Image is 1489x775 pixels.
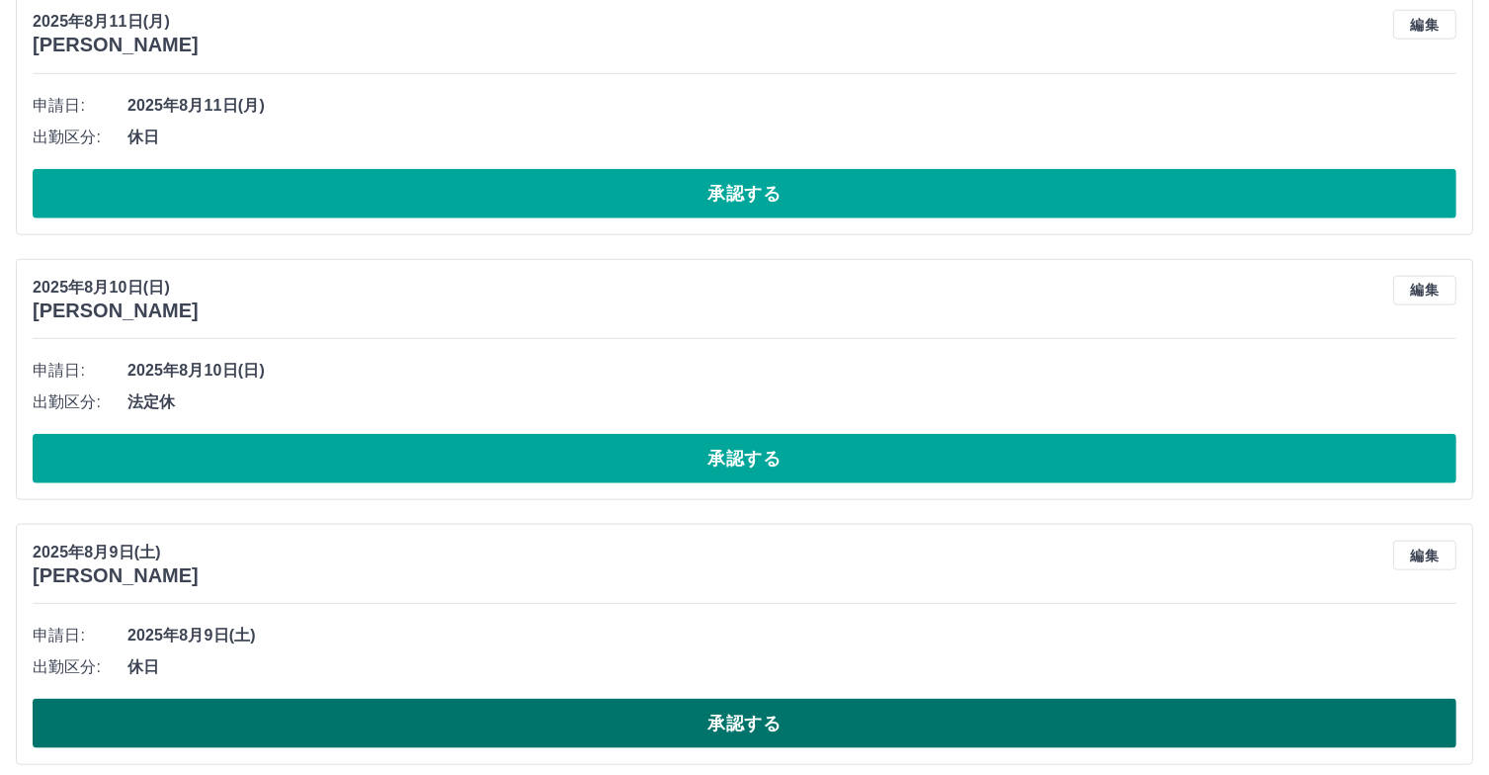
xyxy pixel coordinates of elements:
span: 休日 [127,126,1456,149]
span: 申請日: [33,624,127,647]
button: 編集 [1393,276,1456,305]
span: 法定休 [127,390,1456,414]
span: 申請日: [33,94,127,118]
span: 出勤区分: [33,390,127,414]
span: 休日 [127,655,1456,679]
button: 編集 [1393,541,1456,570]
h3: [PERSON_NAME] [33,34,199,56]
button: 承認する [33,434,1456,483]
button: 承認する [33,169,1456,218]
p: 2025年8月9日(土) [33,541,199,564]
span: 申請日: [33,359,127,383]
h3: [PERSON_NAME] [33,564,199,587]
span: 出勤区分: [33,655,127,679]
p: 2025年8月11日(月) [33,10,199,34]
button: 承認する [33,699,1456,748]
button: 編集 [1393,10,1456,40]
span: 2025年8月9日(土) [127,624,1456,647]
p: 2025年8月10日(日) [33,276,199,300]
span: 出勤区分: [33,126,127,149]
h3: [PERSON_NAME] [33,300,199,322]
span: 2025年8月10日(日) [127,359,1456,383]
span: 2025年8月11日(月) [127,94,1456,118]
